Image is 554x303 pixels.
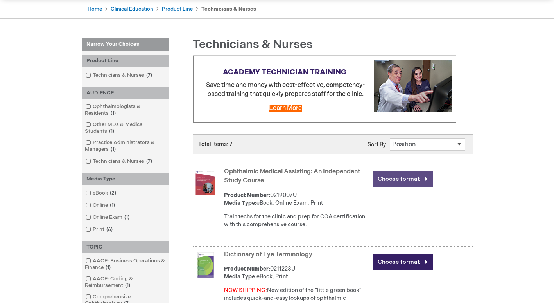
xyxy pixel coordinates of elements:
p: Save time and money with cost-effective, competency-based training that quickly prepares staff fo... [197,81,452,99]
span: 1 [122,214,131,220]
div: 0219007U eBook, Online Exam, Print [224,191,369,207]
strong: Media Type: [224,200,256,206]
font: NOW SHIPPING: [224,287,267,294]
strong: ACADEMY TECHNICIAN TRAINING [223,68,346,76]
a: AAOE: Coding & Reimbursement1 [84,275,167,289]
strong: Media Type: [224,273,256,280]
span: 1 [104,264,113,271]
span: 1 [109,110,118,116]
label: Sort By [368,141,386,148]
strong: Narrow Your Choices [82,38,169,51]
a: eBook2 [84,189,119,197]
span: 1 [108,202,117,208]
a: Dictionary of Eye Terminology [224,251,312,258]
span: Technicians & Nurses [193,38,313,52]
strong: Technicians & Nurses [201,6,256,12]
div: Media Type [82,173,169,185]
img: Ophthalmic Medical Assisting: An Independent Study Course [193,170,218,195]
div: AUDIENCE [82,87,169,99]
span: 1 [123,282,132,289]
a: Online1 [84,202,118,209]
span: 2 [108,190,118,196]
a: Online Exam1 [84,214,133,221]
span: Total items: 7 [198,141,233,148]
a: AAOE: Business Operations & Finance1 [84,257,167,271]
span: 7 [144,72,154,78]
div: Train techs for the clinic and prep for COA certification with this comprehensive course. [224,213,369,229]
a: Practice Administrators & Managers1 [84,139,167,153]
strong: Product Number: [224,192,270,198]
a: Learn More [269,105,302,112]
span: 7 [144,158,154,164]
a: Clinical Education [111,6,153,12]
a: Home [88,6,102,12]
div: TOPIC [82,241,169,253]
div: 0211223U eBook, Print [224,265,369,281]
img: Explore cost-effective Academy technician training programs [374,60,452,112]
div: Product Line [82,55,169,67]
a: Ophthalmologists & Residents1 [84,103,167,117]
a: Product Line [162,6,193,12]
strong: Product Number: [224,265,270,272]
span: 6 [104,226,115,233]
a: Technicians & Nurses7 [84,158,155,165]
a: Ophthalmic Medical Assisting: An Independent Study Course [224,168,360,184]
img: Dictionary of Eye Terminology [193,252,218,278]
a: Technicians & Nurses7 [84,72,155,79]
a: Choose format [373,254,433,270]
a: Print6 [84,226,116,233]
span: 1 [107,128,116,134]
a: Other MDs & Medical Students1 [84,121,167,135]
a: Choose format [373,171,433,187]
span: 1 [109,146,118,152]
